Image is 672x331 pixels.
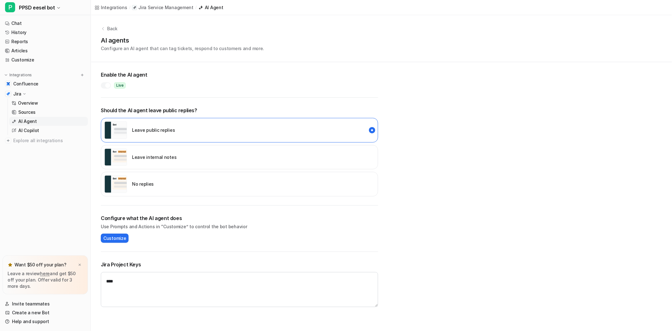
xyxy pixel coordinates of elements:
[101,214,378,222] h2: Configure what the AI agent does
[6,82,10,86] img: Confluence
[18,109,36,115] p: Sources
[101,107,378,114] p: Should the AI agent leave public replies?
[101,45,264,52] p: Configure an AI agent that can tag tickets, respond to customers and more.
[132,127,175,133] p: Leave public replies
[3,299,88,308] a: Invite teammates
[6,92,10,96] img: Jira
[4,73,8,77] img: expand menu
[14,262,66,268] p: Want $50 off your plan?
[5,137,11,144] img: explore all integrations
[9,126,88,135] a: AI Copilot
[101,223,378,230] p: Use Prompts and Actions in “Customize” to control the bot behavior
[103,235,126,241] span: Customize
[101,4,127,11] div: Integrations
[101,234,129,243] button: Customize
[40,271,50,276] a: here
[129,5,130,10] span: /
[95,4,127,11] a: Integrations
[9,117,88,126] a: AI Agent
[3,19,88,28] a: Chat
[78,263,82,267] img: x
[198,4,223,11] a: AI Agent
[13,91,21,97] p: Jira
[3,308,88,317] a: Create a new Bot
[3,28,88,37] a: History
[114,82,126,89] span: live
[132,154,176,160] p: Leave internal notes
[3,317,88,326] a: Help and support
[101,261,378,268] h2: Jira Project Keys
[8,270,83,289] p: Leave a review and get $50 off your plan. Offer valid for 3 more days.
[132,181,154,187] p: No replies
[18,118,37,125] p: AI Agent
[101,36,264,45] h1: AI agents
[138,4,193,11] p: Jira Service Management
[195,5,197,10] span: /
[8,262,13,267] img: star
[13,81,38,87] span: Confluence
[13,136,85,146] span: Explore all integrations
[9,99,88,107] a: Overview
[104,148,127,166] img: user
[3,79,88,88] a: ConfluenceConfluence
[80,73,84,77] img: menu_add.svg
[205,4,223,11] div: AI Agent
[101,118,378,142] div: external_reply
[104,121,127,139] img: user
[9,108,88,117] a: Sources
[104,175,127,193] img: user
[9,73,32,78] p: Integrations
[3,55,88,64] a: Customize
[3,46,88,55] a: Articles
[3,136,88,145] a: Explore all integrations
[3,72,34,78] button: Integrations
[5,2,15,12] span: P
[107,25,118,32] p: Back
[19,3,55,12] span: PPSD eesel bot
[101,71,378,78] h2: Enable the AI agent
[101,145,378,170] div: internal_reply
[18,100,38,106] p: Overview
[18,127,39,134] p: AI Copilot
[3,37,88,46] a: Reports
[101,172,378,196] div: disabled
[132,4,193,11] a: Jira Service Management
